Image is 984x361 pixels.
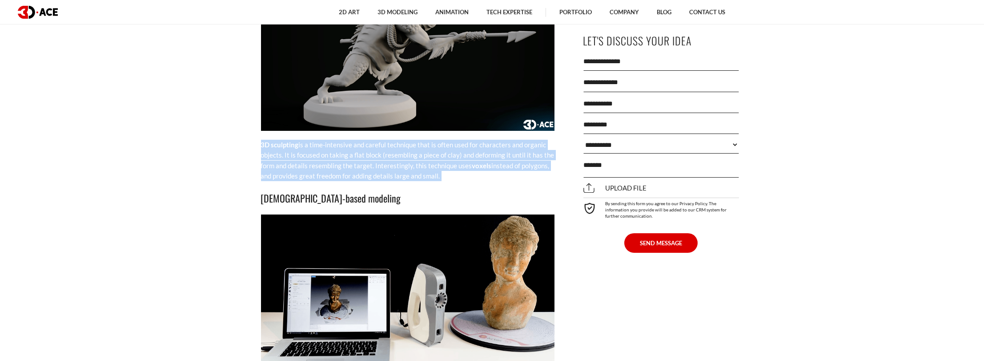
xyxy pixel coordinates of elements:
[261,140,554,182] p: is a time-intensive and careful technique that is often used for characters and organic objects. ...
[261,191,554,206] h3: [DEMOGRAPHIC_DATA]-based modeling
[624,233,698,253] button: SEND MESSAGE
[583,184,647,192] span: Upload file
[583,198,739,219] div: By sending this form you agree to our Privacy Policy. The information you provide will be added t...
[583,31,739,51] p: Let's Discuss Your Idea
[472,162,492,170] a: voxels
[261,141,299,149] a: 3D sculpting
[18,6,58,19] img: logo dark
